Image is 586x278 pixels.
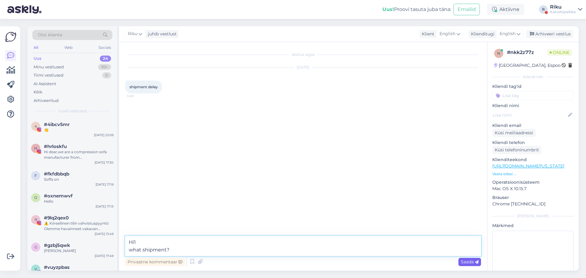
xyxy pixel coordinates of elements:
[492,129,536,137] div: Küsi meiliaadressi
[539,5,548,14] div: R
[34,146,37,150] span: h
[550,5,582,14] a: RikuKalustepaikka
[493,112,567,118] input: Lisa nimi
[492,222,574,229] p: Märkmed
[34,245,37,249] span: g
[44,171,69,177] span: #fkfdbbqb
[44,127,114,133] div: 👏
[32,44,39,52] div: All
[96,204,114,209] div: [DATE] 17:13
[100,56,111,62] div: 24
[125,236,481,256] textarea: Hi1 what shipment?
[492,171,574,177] p: Vaata edasi ...
[44,193,73,199] span: #oxnemwvf
[34,64,64,70] div: Minu vestlused
[497,51,500,56] span: n
[34,72,63,78] div: Tiimi vestlused
[492,179,574,186] p: Operatsioonisüsteem
[492,201,574,207] p: Chrome [TECHNICAL_ID]
[34,267,37,271] span: v
[95,232,114,236] div: [DATE] 13:49
[96,182,114,187] div: [DATE] 17:19
[44,144,67,149] span: #hrloskfu
[35,217,37,222] span: 9
[97,44,112,52] div: Socials
[547,49,572,56] span: Online
[492,103,574,109] p: Kliendi nimi
[127,94,150,98] span: 14:51
[34,124,37,128] span: 4
[146,31,177,37] div: juhib vestlust
[44,122,70,127] span: #4ibcv5mr
[5,31,16,43] img: Askly Logo
[500,31,515,37] span: English
[494,62,561,69] div: [GEOGRAPHIC_DATA], Espoo
[44,149,114,160] div: Hi dear,we are a compression sofa manufacturer from [GEOGRAPHIC_DATA]After browsing your product,...
[382,6,451,13] div: Proovi tasuta juba täna:
[34,56,42,62] div: Uus
[95,160,114,165] div: [DATE] 17:30
[58,108,87,114] span: Uued vestlused
[129,85,158,89] span: shipment delay
[34,89,42,95] div: Kõik
[382,6,394,12] b: Uus!
[34,98,59,104] div: Arhiveeritud
[419,31,434,37] div: Klient
[34,173,37,178] span: f
[507,49,547,56] div: # nkk2z77z
[492,186,574,192] p: Mac OS X 10.15.7
[128,31,137,37] span: Riku
[125,52,481,57] div: Vestlus algas
[125,258,185,266] div: Privaatne kommentaar
[492,91,574,100] input: Lisa tag
[492,194,574,201] p: Brauser
[461,259,479,265] span: Saada
[526,30,573,38] div: Arhiveeri vestlus
[34,81,56,87] div: AI Assistent
[63,44,74,52] div: Web
[94,133,114,137] div: [DATE] 22:09
[102,72,111,78] div: 0
[454,4,480,15] button: Emailid
[44,265,70,270] span: #vuyzpbas
[44,248,114,254] div: [PERSON_NAME]
[95,254,114,258] div: [DATE] 17:49
[550,5,576,9] div: Riku
[34,195,37,200] span: o
[492,213,574,219] div: [PERSON_NAME]
[44,177,114,182] div: Soffa on
[487,4,524,15] div: Aktiivne
[492,122,574,129] p: Kliendi email
[38,32,62,38] span: Otsi kliente
[44,243,70,248] span: #gzbj5qwk
[492,163,564,169] a: [URL][DOMAIN_NAME][US_STATE]
[44,221,114,232] div: ⚠️ Kiireellinen tilin vahvistuspyyntö Olemme havainneet vakavan rikkomuksen Facebook-tililläsi. T...
[492,146,541,154] div: Küsi telefoninumbrit
[492,74,574,80] div: Kliendi info
[44,215,69,221] span: #9lq2qex0
[492,139,574,146] p: Kliendi telefon
[44,199,114,204] div: Hello
[440,31,455,37] span: English
[125,65,481,70] div: [DATE]
[550,9,576,14] div: Kalustepaikka
[492,157,574,163] p: Klienditeekond
[98,64,111,70] div: 99+
[492,83,574,90] p: Kliendi tag'id
[468,31,494,37] div: Klienditugi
